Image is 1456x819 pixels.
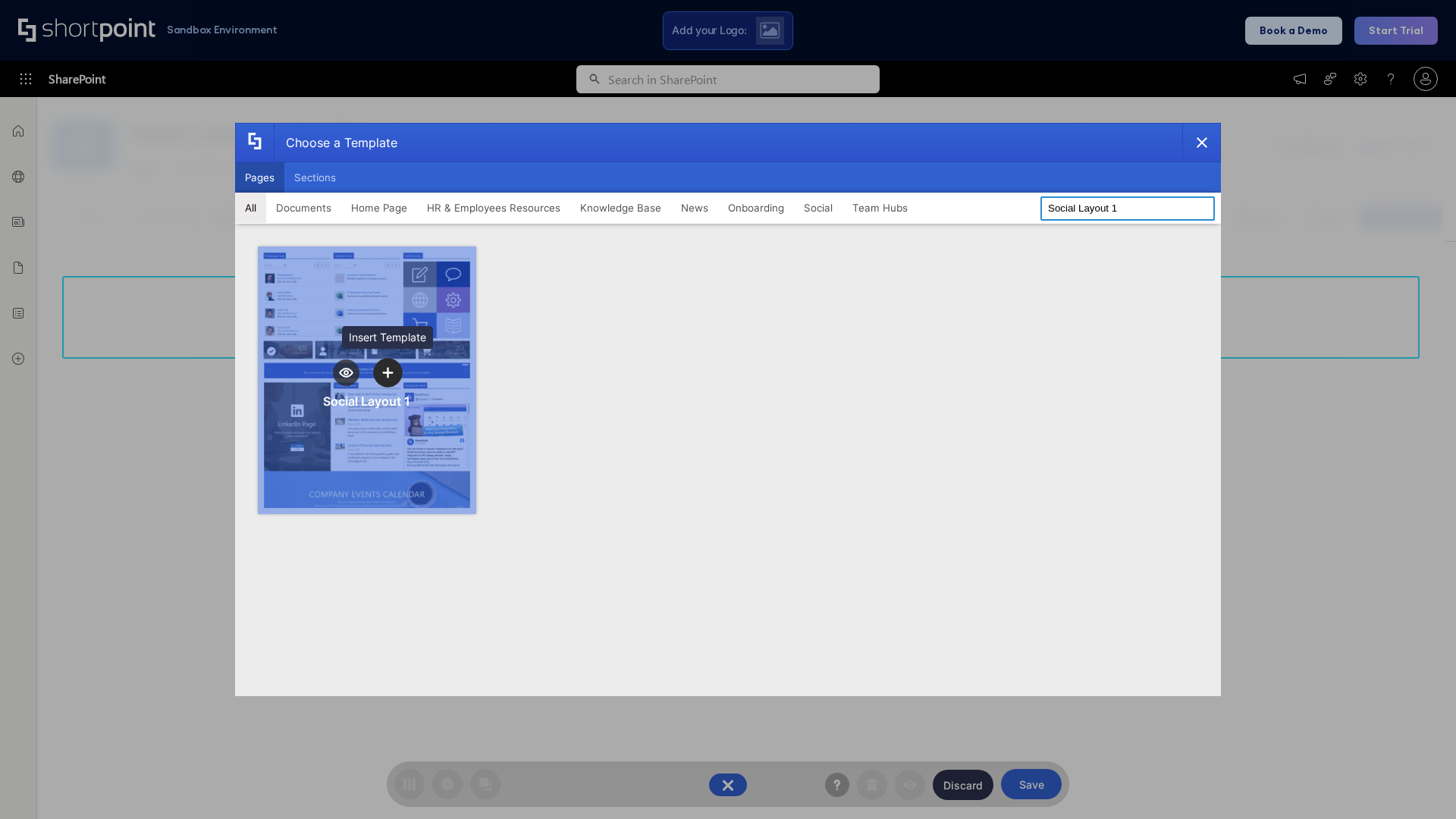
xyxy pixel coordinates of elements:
[235,162,284,193] button: Pages
[274,124,397,162] div: Choose a Template
[794,193,843,223] button: Social
[341,193,417,223] button: Home Page
[417,193,570,223] button: HR & Employees Resources
[718,193,794,223] button: Onboarding
[1040,196,1215,221] input: Search
[235,123,1221,696] div: template selector
[843,193,918,223] button: Team Hubs
[284,162,346,193] button: Sections
[1380,746,1456,819] iframe: Chat Widget
[323,394,410,409] div: Social Layout 1
[235,193,266,223] button: All
[570,193,671,223] button: Knowledge Base
[671,193,718,223] button: News
[266,193,341,223] button: Documents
